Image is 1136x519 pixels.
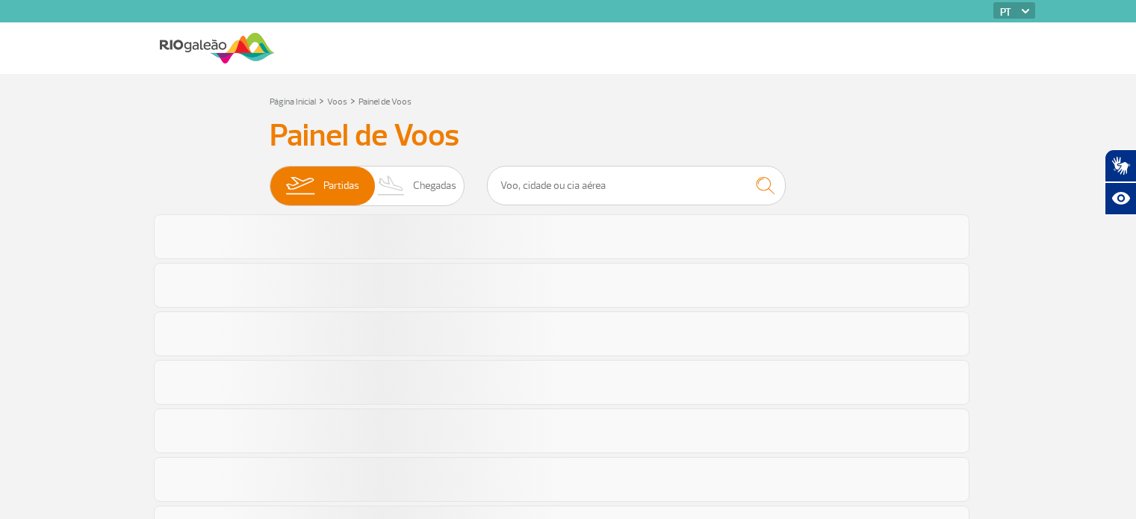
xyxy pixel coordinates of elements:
[487,166,786,205] input: Voo, cidade ou cia aérea
[359,96,412,108] a: Painel de Voos
[270,96,316,108] a: Página Inicial
[350,92,356,109] a: >
[270,117,867,155] h3: Painel de Voos
[327,96,347,108] a: Voos
[319,92,324,109] a: >
[1105,182,1136,215] button: Abrir recursos assistivos.
[413,167,456,205] span: Chegadas
[1105,149,1136,215] div: Plugin de acessibilidade da Hand Talk.
[1105,149,1136,182] button: Abrir tradutor de língua de sinais.
[323,167,359,205] span: Partidas
[276,167,323,205] img: slider-embarque
[370,167,414,205] img: slider-desembarque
